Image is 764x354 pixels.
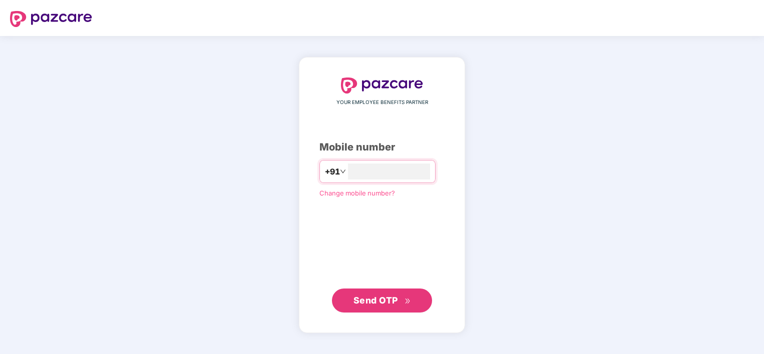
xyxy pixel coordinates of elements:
[405,298,411,304] span: double-right
[319,139,445,155] div: Mobile number
[341,77,423,93] img: logo
[325,165,340,178] span: +91
[340,168,346,174] span: down
[10,11,92,27] img: logo
[336,98,428,106] span: YOUR EMPLOYEE BENEFITS PARTNER
[319,189,395,197] a: Change mobile number?
[332,288,432,312] button: Send OTPdouble-right
[353,295,398,305] span: Send OTP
